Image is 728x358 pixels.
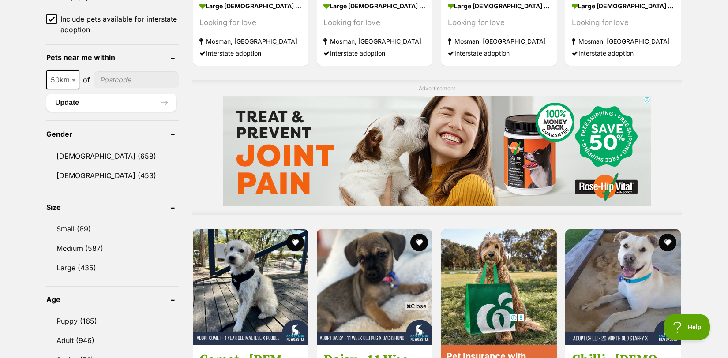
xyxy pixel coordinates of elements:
strong: Mosman, [GEOGRAPHIC_DATA] [199,35,302,47]
strong: Mosman, [GEOGRAPHIC_DATA] [323,35,426,47]
img: Chilli - 20 Month Old Staffy X - American Staffordshire Terrier Dog [565,229,681,345]
iframe: Advertisement [223,96,651,206]
div: Interstate adoption [323,47,426,59]
div: Advertisement [192,80,682,215]
header: Size [46,203,179,211]
button: favourite [286,234,304,251]
iframe: Help Scout Beacon - Open [664,314,710,340]
div: Interstate adoption [572,47,674,59]
div: Interstate adoption [199,47,302,59]
div: Interstate adoption [448,47,550,59]
input: postcode [94,71,179,88]
span: 50km [46,70,79,89]
header: Age [46,295,179,303]
span: Close [405,302,428,310]
span: of [83,75,90,85]
img: Comet - 1 Year Old Maltese X Poodle - Maltese x Poodle Dog [193,229,308,345]
a: Puppy (165) [46,312,179,330]
span: Include pets available for interstate adoption [60,14,179,35]
div: Looking for love [572,17,674,29]
header: Pets near me within [46,53,179,61]
a: [DEMOGRAPHIC_DATA] (658) [46,147,179,165]
div: Looking for love [448,17,550,29]
div: Looking for love [323,17,426,29]
strong: Mosman, [GEOGRAPHIC_DATA] [572,35,674,47]
a: [DEMOGRAPHIC_DATA] (453) [46,166,179,185]
div: Looking for love [199,17,302,29]
a: Large (435) [46,258,179,277]
a: Include pets available for interstate adoption [46,14,179,35]
a: Small (89) [46,220,179,238]
img: Daisy - 11 Week Old Pug X Dachshund - Pug x Dachshund Dog [317,229,432,345]
header: Gender [46,130,179,138]
button: favourite [659,234,676,251]
button: favourite [411,234,428,251]
span: 50km [47,74,79,86]
strong: Mosman, [GEOGRAPHIC_DATA] [448,35,550,47]
a: Adult (946) [46,331,179,350]
iframe: Advertisement [203,314,525,354]
a: Medium (587) [46,239,179,257]
button: Update [46,94,176,112]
